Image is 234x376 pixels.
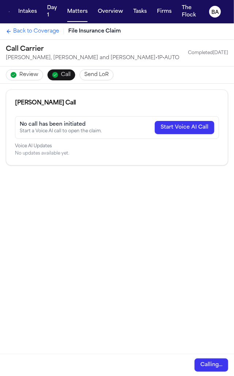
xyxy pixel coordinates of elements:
[20,121,102,128] div: No call has been initiated
[20,128,102,134] div: Start a Voice AI call to open the claim.
[9,11,9,12] img: Finch Logo
[6,28,59,35] a: Back to Coverage
[68,28,121,35] span: File Insurance Claim
[47,69,75,80] button: Call
[6,54,179,62] div: [PERSON_NAME], [PERSON_NAME] and [PERSON_NAME] • 1P • AUTO
[84,71,109,79] span: Send LoR
[154,5,174,18] button: Firms
[179,1,199,22] button: The Flock
[6,44,179,54] h1: Call Carrier
[155,121,214,134] button: Start Voice AI Call
[15,5,40,18] button: Intakes
[188,50,228,56] div: Completed [DATE]
[195,358,228,372] button: Calling…
[80,69,114,80] button: Send LoR
[9,11,9,12] a: Home
[44,1,60,22] button: Day 1
[19,71,38,79] span: Review
[13,28,59,35] span: Back to Coverage
[95,5,126,18] button: Overview
[6,69,43,80] button: Review
[15,99,76,107] div: [PERSON_NAME] Call
[61,71,70,79] span: Call
[15,151,219,156] div: No updates available yet.
[64,5,91,18] button: Matters
[130,5,150,18] button: Tasks
[15,143,219,149] div: Voice AI Updates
